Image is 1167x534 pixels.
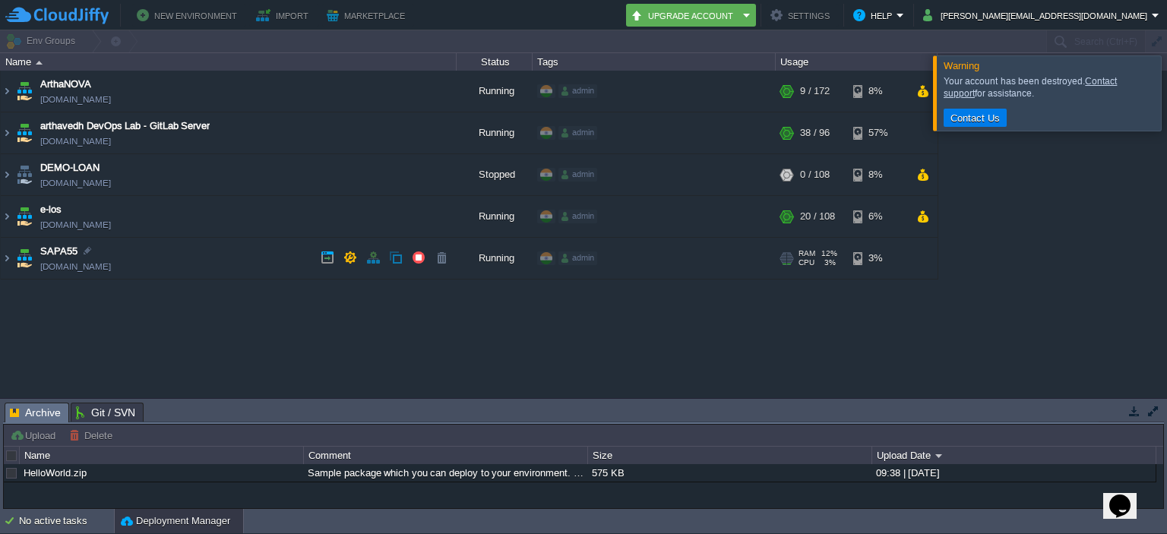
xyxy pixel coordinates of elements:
[457,53,532,71] div: Status
[1,71,13,112] img: AMDAwAAAACH5BAEAAAAALAAAAAABAAEAAAICRAEAOw==
[799,249,815,258] span: RAM
[800,154,830,195] div: 0 / 108
[40,244,77,259] a: SAPA55
[10,403,61,422] span: Archive
[40,118,210,134] a: arthavedh DevOps Lab - GitLab Server
[2,53,456,71] div: Name
[304,464,587,482] div: Sample package which you can deploy to your environment. Feel free to delete and upload a package...
[36,61,43,65] img: AMDAwAAAACH5BAEAAAAALAAAAAABAAEAAAICRAEAOw==
[327,6,410,24] button: Marketplace
[40,160,100,175] a: DEMO-LOAN
[40,202,62,217] a: e-los
[40,259,111,274] a: [DOMAIN_NAME]
[40,77,91,92] a: ArthaNOVA
[457,71,533,112] div: Running
[872,464,1155,482] div: 09:38 | [DATE]
[1,112,13,153] img: AMDAwAAAACH5BAEAAAAALAAAAAABAAEAAAICRAEAOw==
[944,75,1157,100] div: Your account has been destroyed. for assistance.
[14,71,35,112] img: AMDAwAAAACH5BAEAAAAALAAAAAABAAEAAAICRAEAOw==
[770,6,834,24] button: Settings
[853,196,903,237] div: 6%
[69,428,117,442] button: Delete
[21,447,303,464] div: Name
[853,112,903,153] div: 57%
[558,251,597,265] div: admin
[558,126,597,140] div: admin
[10,428,60,442] button: Upload
[1,154,13,195] img: AMDAwAAAACH5BAEAAAAALAAAAAABAAEAAAICRAEAOw==
[457,154,533,195] div: Stopped
[256,6,313,24] button: Import
[24,467,87,479] a: HelloWorld.zip
[853,6,897,24] button: Help
[121,513,230,529] button: Deployment Manager
[800,112,830,153] div: 38 / 96
[558,84,597,98] div: admin
[588,464,871,482] div: 575 KB
[853,238,903,279] div: 3%
[40,217,111,232] a: [DOMAIN_NAME]
[1103,473,1152,519] iframe: chat widget
[40,92,111,107] a: [DOMAIN_NAME]
[821,249,837,258] span: 12%
[40,175,111,191] a: [DOMAIN_NAME]
[589,447,871,464] div: Size
[14,154,35,195] img: AMDAwAAAACH5BAEAAAAALAAAAAABAAEAAAICRAEAOw==
[5,6,109,25] img: CloudJiffy
[457,112,533,153] div: Running
[558,210,597,223] div: admin
[631,6,738,24] button: Upgrade Account
[76,403,135,422] span: Git / SVN
[14,112,35,153] img: AMDAwAAAACH5BAEAAAAALAAAAAABAAEAAAICRAEAOw==
[558,168,597,182] div: admin
[944,60,979,71] span: Warning
[14,196,35,237] img: AMDAwAAAACH5BAEAAAAALAAAAAABAAEAAAICRAEAOw==
[873,447,1156,464] div: Upload Date
[946,111,1004,125] button: Contact Us
[19,509,114,533] div: No active tasks
[305,447,587,464] div: Comment
[533,53,775,71] div: Tags
[14,238,35,279] img: AMDAwAAAACH5BAEAAAAALAAAAAABAAEAAAICRAEAOw==
[821,258,836,267] span: 3%
[137,6,242,24] button: New Environment
[457,238,533,279] div: Running
[40,134,111,149] a: [DOMAIN_NAME]
[853,71,903,112] div: 8%
[1,238,13,279] img: AMDAwAAAACH5BAEAAAAALAAAAAABAAEAAAICRAEAOw==
[457,196,533,237] div: Running
[800,71,830,112] div: 9 / 172
[923,6,1152,24] button: [PERSON_NAME][EMAIL_ADDRESS][DOMAIN_NAME]
[776,53,937,71] div: Usage
[800,196,835,237] div: 20 / 108
[799,258,814,267] span: CPU
[853,154,903,195] div: 8%
[1,196,13,237] img: AMDAwAAAACH5BAEAAAAALAAAAAABAAEAAAICRAEAOw==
